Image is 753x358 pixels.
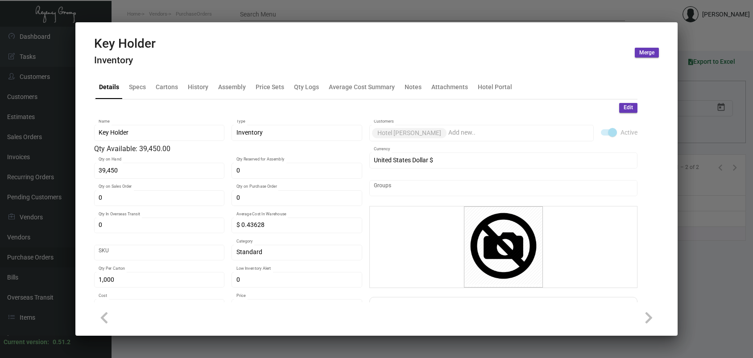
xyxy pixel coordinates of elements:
div: Qty Logs [294,82,319,91]
h2: Key Holder [94,36,156,51]
div: Notes [405,82,422,91]
mat-chip: Hotel [PERSON_NAME] [372,128,447,138]
div: Assembly [218,82,246,91]
div: Qty Available: 39,450.00 [94,144,362,154]
div: Hotel Portal [478,82,512,91]
span: Active [621,127,637,138]
div: Current version: [4,337,49,347]
div: Price Sets [256,82,284,91]
span: Merge [639,49,654,57]
button: Edit [619,103,637,113]
div: Average Cost Summary [329,82,395,91]
div: Attachments [431,82,468,91]
div: Cartons [156,82,178,91]
span: Edit [624,104,633,111]
div: Details [99,82,119,91]
div: 0.51.2 [53,337,70,347]
div: History [188,82,208,91]
div: Specs [129,82,146,91]
input: Add new.. [448,129,589,136]
input: Add new.. [374,185,633,192]
button: Merge [635,48,659,58]
h4: Inventory [94,55,156,66]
